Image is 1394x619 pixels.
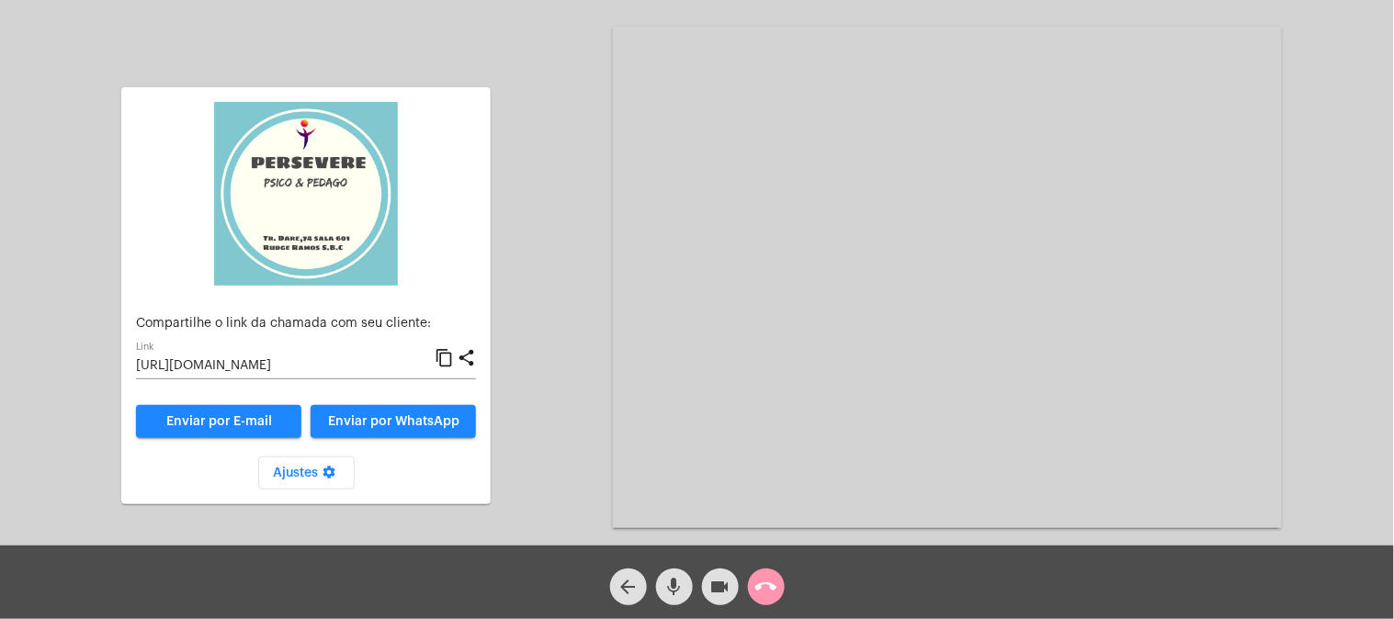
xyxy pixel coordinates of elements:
mat-icon: content_copy [435,347,454,369]
mat-icon: settings [318,465,340,487]
mat-icon: call_end [755,576,777,598]
mat-icon: share [457,347,476,369]
mat-icon: mic [663,576,686,598]
a: Enviar por E-mail [136,405,301,438]
p: Compartilhe o link da chamada com seu cliente: [136,317,476,331]
button: Enviar por WhatsApp [311,405,476,438]
img: 5d8d47a4-7bd9-c6b3-230d-111f976e2b05.jpeg [214,102,398,286]
span: Ajustes [273,467,340,479]
button: Ajustes [258,456,355,490]
mat-icon: arrow_back [618,576,640,598]
span: Enviar por E-mail [166,415,272,428]
mat-icon: videocam [709,576,731,598]
span: Enviar por WhatsApp [328,415,459,428]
